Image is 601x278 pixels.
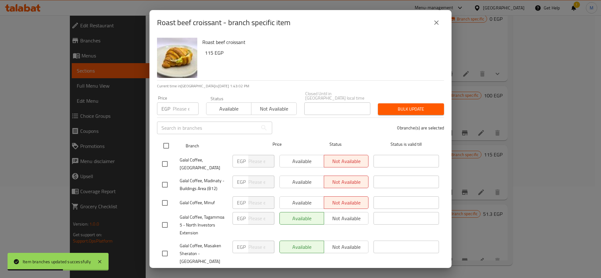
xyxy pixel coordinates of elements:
span: Status [303,140,368,148]
span: Bulk update [383,105,439,113]
p: EGP [237,243,246,251]
span: Price [256,140,298,148]
img: Roast beef croissant [157,38,197,78]
input: Please enter price [248,176,274,188]
span: Galal Coffee, Madinaty - Buildings Area (B12) [180,177,227,193]
input: Please enter price [248,241,274,253]
input: Please enter price [248,155,274,167]
p: EGP [237,178,246,186]
button: Bulk update [378,103,444,115]
span: Available [209,104,249,113]
p: Current time in [GEOGRAPHIC_DATA] is [DATE] 1:43:02 PM [157,83,444,89]
h2: Roast beef croissant - branch specific item [157,18,290,28]
input: Please enter price [248,196,274,209]
input: Please enter price [248,212,274,225]
span: Branch [186,142,251,150]
p: EGP [237,215,246,222]
h6: Roast beef croissant [202,38,439,46]
span: Galal Coffee, Minuf [180,199,227,207]
span: Status is valid till [374,140,439,148]
p: EGP [161,105,170,112]
h6: 115 EGP [205,48,439,57]
button: close [429,15,444,30]
input: Please enter price [173,102,199,115]
p: 0 branche(s) are selected [397,125,444,131]
span: Galal Coffee, Tagammoa 5 - North Investors Extension [180,213,227,237]
input: Search in branches [157,122,258,134]
div: Item branches updated successfully [23,258,91,265]
button: Available [206,102,251,115]
p: EGP [237,157,246,165]
span: Galal Coffee, [GEOGRAPHIC_DATA] [180,156,227,172]
button: Not available [251,102,296,115]
span: Not available [254,104,294,113]
p: EGP [237,199,246,206]
span: Galal Coffee, Masaken Sheraton - [GEOGRAPHIC_DATA] [180,242,227,265]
